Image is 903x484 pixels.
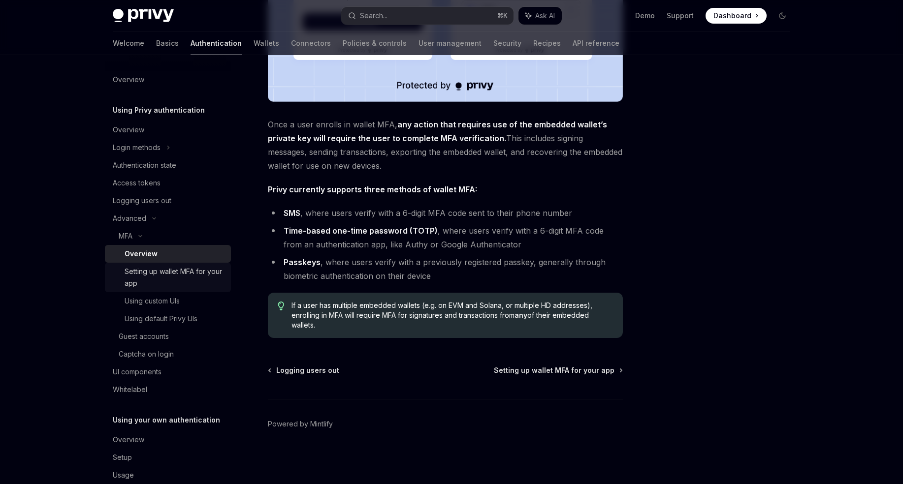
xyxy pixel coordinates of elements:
[573,31,619,55] a: API reference
[269,365,339,375] a: Logging users out
[105,310,231,328] a: Using default Privy UIs
[493,31,521,55] a: Security
[125,313,197,325] div: Using default Privy UIs
[113,366,161,378] div: UI components
[113,384,147,395] div: Whitelabel
[113,195,171,207] div: Logging users out
[105,245,231,263] a: Overview
[105,363,231,381] a: UI components
[113,452,132,463] div: Setup
[113,142,161,153] div: Login methods
[105,292,231,310] a: Using custom UIs
[119,348,174,360] div: Captcha on login
[268,184,477,194] strong: Privy currently supports three methods of wallet MFA:
[113,159,176,171] div: Authentication state
[105,71,231,89] a: Overview
[360,10,387,22] div: Search...
[105,431,231,449] a: Overview
[497,12,508,20] span: ⌘ K
[254,31,279,55] a: Wallets
[278,302,285,310] svg: Tip
[113,31,144,55] a: Welcome
[268,224,623,251] li: , where users verify with a 6-digit MFA code from an authentication app, like Authy or Google Aut...
[119,230,132,242] div: MFA
[105,381,231,398] a: Whitelabel
[291,301,613,330] span: If a user has multiple embedded wallets (e.g. on EVM and Solana, or multiple HD addresses), enrol...
[706,8,767,24] a: Dashboard
[113,9,174,23] img: dark logo
[105,328,231,345] a: Guest accounts
[667,11,694,21] a: Support
[113,469,134,481] div: Usage
[268,419,333,429] a: Powered by Mintlify
[125,248,158,260] div: Overview
[635,11,655,21] a: Demo
[113,74,144,86] div: Overview
[284,226,438,236] strong: Time-based one-time password (TOTP)
[535,11,555,21] span: Ask AI
[533,31,561,55] a: Recipes
[105,345,231,363] a: Captcha on login
[125,266,225,289] div: Setting up wallet MFA for your app
[113,104,205,116] h5: Using Privy authentication
[191,31,242,55] a: Authentication
[268,255,623,283] li: , where users verify with a previously registered passkey, generally through biometric authentica...
[268,118,623,173] span: Once a user enrolls in wallet MFA, This includes signing messages, sending transactions, exportin...
[125,295,180,307] div: Using custom UIs
[119,331,169,342] div: Guest accounts
[105,466,231,484] a: Usage
[713,11,751,21] span: Dashboard
[113,177,161,189] div: Access tokens
[113,414,220,426] h5: Using your own authentication
[343,31,407,55] a: Policies & controls
[276,365,339,375] span: Logging users out
[105,121,231,139] a: Overview
[156,31,179,55] a: Basics
[419,31,482,55] a: User management
[105,192,231,210] a: Logging users out
[284,257,321,267] strong: Passkeys
[268,120,607,143] strong: any action that requires use of the embedded wallet’s private key will require the user to comple...
[518,7,562,25] button: Ask AI
[105,263,231,292] a: Setting up wallet MFA for your app
[113,212,146,224] div: Advanced
[341,7,514,25] button: Search...⌘K
[515,311,527,319] strong: any
[291,31,331,55] a: Connectors
[105,156,231,174] a: Authentication state
[113,124,144,136] div: Overview
[105,449,231,466] a: Setup
[774,8,790,24] button: Toggle dark mode
[105,174,231,192] a: Access tokens
[113,434,144,446] div: Overview
[268,206,623,220] li: , where users verify with a 6-digit MFA code sent to their phone number
[494,365,614,375] span: Setting up wallet MFA for your app
[494,365,622,375] a: Setting up wallet MFA for your app
[284,208,300,218] strong: SMS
